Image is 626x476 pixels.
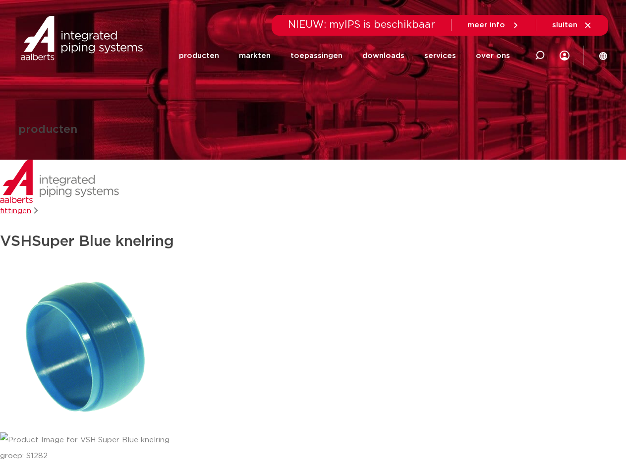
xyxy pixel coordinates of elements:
nav: Menu [179,37,510,75]
a: downloads [362,37,404,75]
span: meer info [467,21,505,29]
a: over ons [476,37,510,75]
a: sluiten [552,21,592,30]
span: NIEUW: myIPS is beschikbaar [288,20,435,30]
h1: producten [18,124,77,136]
a: producten [179,37,219,75]
a: services [424,37,456,75]
a: toepassingen [290,37,342,75]
span: sluiten [552,21,577,29]
a: meer info [467,21,520,30]
a: markten [239,37,271,75]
